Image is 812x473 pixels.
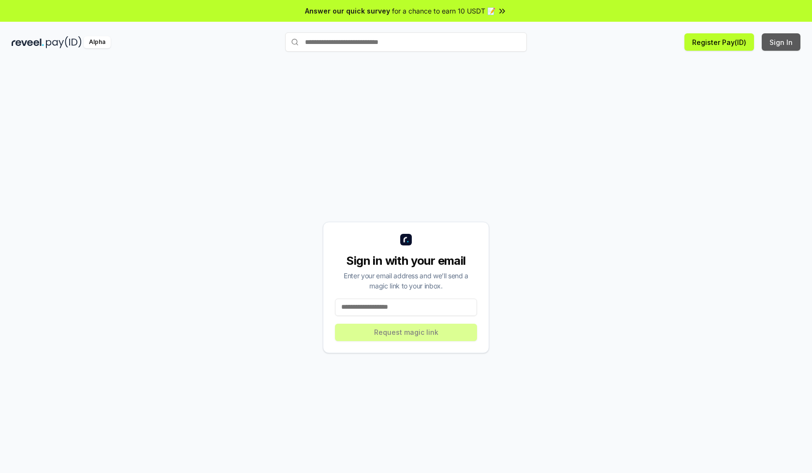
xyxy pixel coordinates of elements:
img: logo_small [400,234,412,245]
span: for a chance to earn 10 USDT 📝 [392,6,495,16]
img: pay_id [46,36,82,48]
div: Alpha [84,36,111,48]
span: Answer our quick survey [305,6,390,16]
div: Enter your email address and we’ll send a magic link to your inbox. [335,271,477,291]
img: reveel_dark [12,36,44,48]
button: Register Pay(ID) [684,33,754,51]
button: Sign In [762,33,800,51]
div: Sign in with your email [335,253,477,269]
